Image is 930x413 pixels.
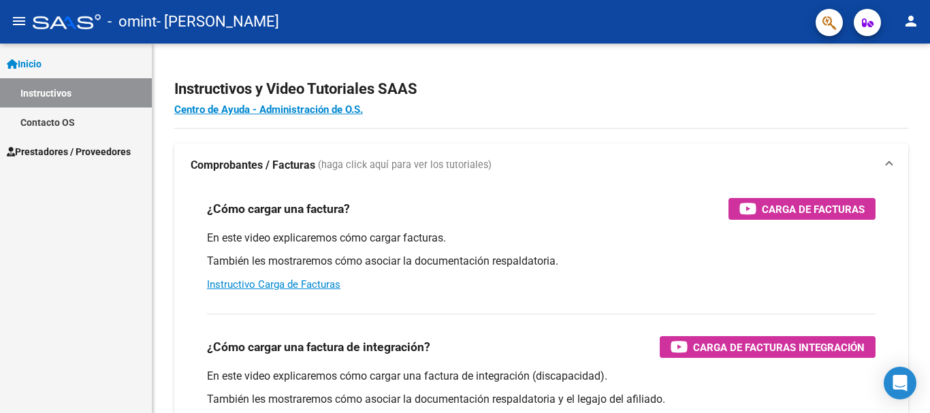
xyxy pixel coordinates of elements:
p: En este video explicaremos cómo cargar facturas. [207,231,876,246]
p: También les mostraremos cómo asociar la documentación respaldatoria. [207,254,876,269]
p: También les mostraremos cómo asociar la documentación respaldatoria y el legajo del afiliado. [207,392,876,407]
strong: Comprobantes / Facturas [191,158,315,173]
mat-expansion-panel-header: Comprobantes / Facturas (haga click aquí para ver los tutoriales) [174,144,908,187]
mat-icon: menu [11,13,27,29]
button: Carga de Facturas [728,198,876,220]
p: En este video explicaremos cómo cargar una factura de integración (discapacidad). [207,369,876,384]
a: Instructivo Carga de Facturas [207,278,340,291]
span: - [PERSON_NAME] [157,7,279,37]
h3: ¿Cómo cargar una factura? [207,199,350,218]
div: Open Intercom Messenger [884,367,916,399]
mat-icon: person [903,13,919,29]
a: Centro de Ayuda - Administración de O.S. [174,103,363,116]
span: (haga click aquí para ver los tutoriales) [318,158,492,173]
h2: Instructivos y Video Tutoriales SAAS [174,76,908,102]
span: Carga de Facturas [762,201,865,218]
span: Inicio [7,56,42,71]
button: Carga de Facturas Integración [660,336,876,358]
span: - omint [108,7,157,37]
span: Carga de Facturas Integración [693,339,865,356]
span: Prestadores / Proveedores [7,144,131,159]
h3: ¿Cómo cargar una factura de integración? [207,337,430,357]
